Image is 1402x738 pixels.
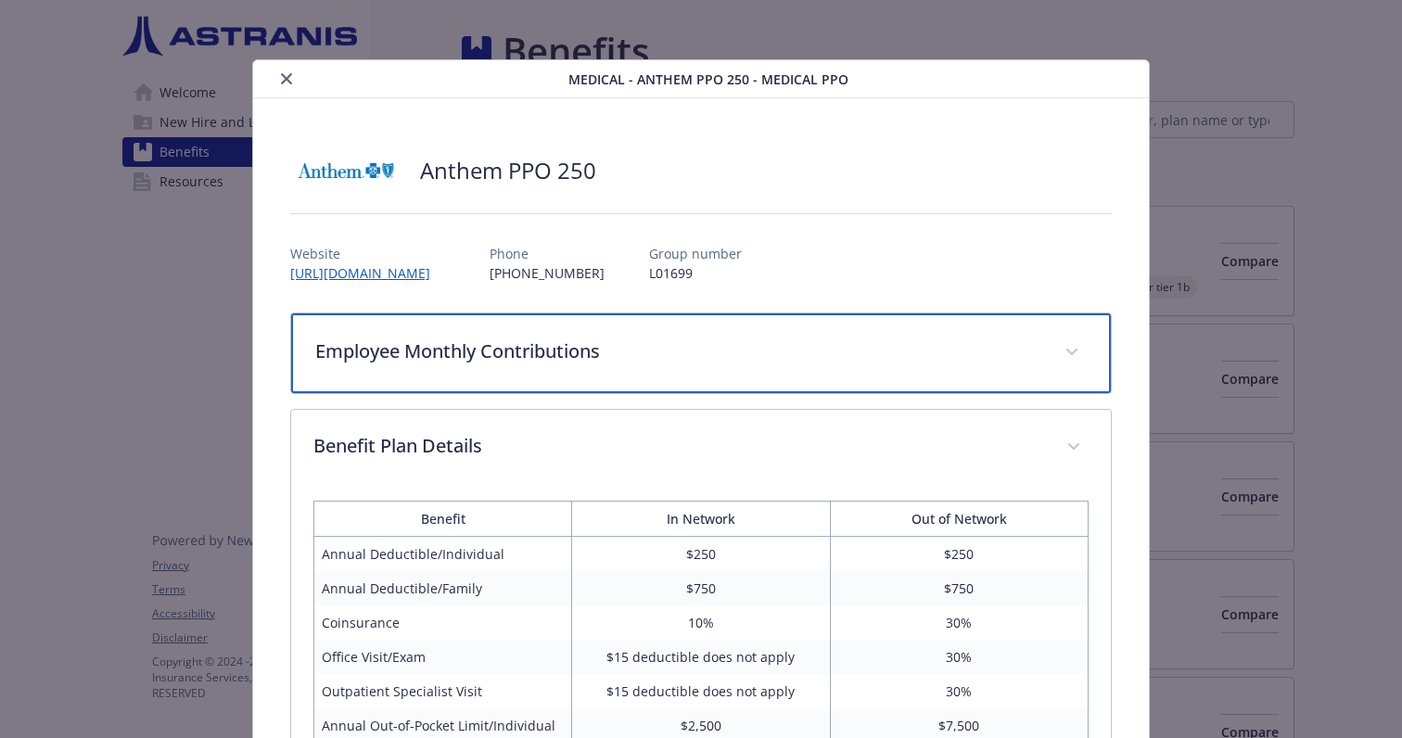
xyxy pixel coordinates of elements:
[490,263,605,283] p: [PHONE_NUMBER]
[572,502,830,537] th: In Network
[420,155,596,186] h2: Anthem PPO 250
[572,674,830,708] td: $15 deductible does not apply
[649,263,742,283] p: L01699
[568,70,848,89] span: Medical - Anthem PPO 250 - Medical PPO
[290,143,401,198] img: Anthem Blue Cross
[649,244,742,263] p: Group number
[490,244,605,263] p: Phone
[314,502,572,537] th: Benefit
[314,640,572,674] td: Office Visit/Exam
[290,264,445,282] a: [URL][DOMAIN_NAME]
[291,410,1111,486] div: Benefit Plan Details
[314,571,572,605] td: Annual Deductible/Family
[314,537,572,572] td: Annual Deductible/Individual
[290,244,445,263] p: Website
[572,605,830,640] td: 10%
[572,571,830,605] td: $750
[830,674,1088,708] td: 30%
[314,605,572,640] td: Coinsurance
[275,68,298,90] button: close
[313,432,1044,460] p: Benefit Plan Details
[830,640,1088,674] td: 30%
[314,674,572,708] td: Outpatient Specialist Visit
[291,313,1111,393] div: Employee Monthly Contributions
[830,605,1088,640] td: 30%
[572,640,830,674] td: $15 deductible does not apply
[315,337,1042,365] p: Employee Monthly Contributions
[830,537,1088,572] td: $250
[572,537,830,572] td: $250
[830,502,1088,537] th: Out of Network
[830,571,1088,605] td: $750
